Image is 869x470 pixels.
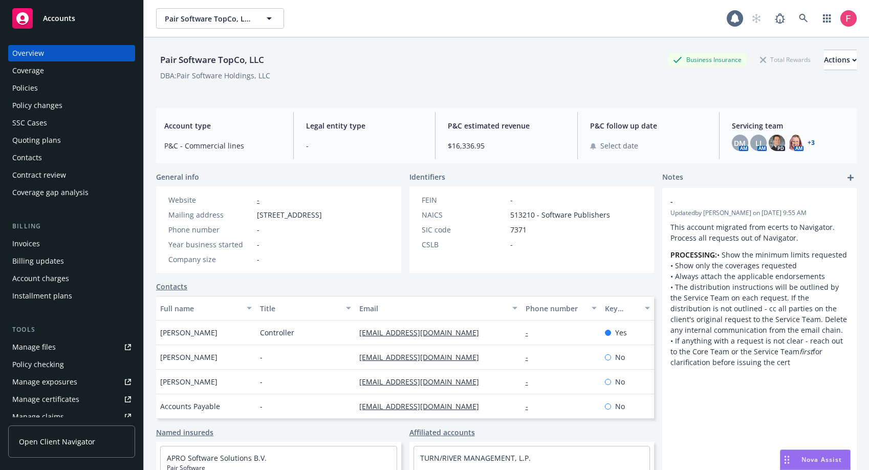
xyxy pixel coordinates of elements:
div: Policy changes [12,97,62,114]
button: Email [355,296,521,321]
div: Title [260,303,340,314]
div: Overview [12,45,44,61]
a: APRO Software Solutions B.V. [167,453,267,463]
div: Drag to move [780,450,793,469]
a: Manage claims [8,409,135,425]
a: Policy checking [8,356,135,373]
p: • Show the minimum limits requested • Show only the coverages requested • Always attach the appli... [670,249,849,368]
span: - [257,224,259,235]
span: No [615,401,625,412]
div: Billing updates [12,253,64,269]
div: Policies [12,80,38,96]
div: Coverage [12,62,44,79]
span: Legal entity type [306,120,423,131]
span: Updated by [PERSON_NAME] on [DATE] 9:55 AM [670,208,849,218]
a: Account charges [8,270,135,287]
div: Total Rewards [755,53,816,66]
span: - [670,196,822,207]
span: Servicing team [732,120,849,131]
div: Contacts [12,149,42,166]
a: Manage files [8,339,135,355]
a: Coverage [8,62,135,79]
span: No [615,376,625,387]
div: SIC code [422,224,506,235]
span: - [306,140,423,151]
a: [EMAIL_ADDRESS][DOMAIN_NAME] [359,377,487,387]
div: Manage exposures [12,374,77,390]
button: Title [256,296,356,321]
div: Contract review [12,167,66,183]
a: - [526,377,536,387]
span: Controller [260,327,294,338]
span: [PERSON_NAME] [160,376,218,387]
span: No [615,352,625,362]
span: P&C follow up date [590,120,707,131]
span: - [510,195,513,205]
a: Billing updates [8,253,135,269]
a: +3 [808,140,815,146]
div: Billing [8,221,135,231]
span: $16,336.95 [448,140,564,151]
a: Manage exposures [8,374,135,390]
a: add [844,172,857,184]
a: Switch app [817,8,837,29]
a: [EMAIL_ADDRESS][DOMAIN_NAME] [359,401,487,411]
span: Select date [600,140,638,151]
span: - [257,254,259,265]
a: Contacts [156,281,187,292]
a: [EMAIL_ADDRESS][DOMAIN_NAME] [359,328,487,337]
a: Overview [8,45,135,61]
span: - [260,352,263,362]
div: Manage files [12,339,56,355]
span: - [257,239,259,250]
div: FEIN [422,195,506,205]
div: Website [168,195,253,205]
div: Installment plans [12,288,72,304]
div: Account charges [12,270,69,287]
a: - [526,401,536,411]
span: [PERSON_NAME] [160,352,218,362]
a: Policies [8,80,135,96]
span: Identifiers [409,172,445,182]
a: Contacts [8,149,135,166]
span: DM [734,138,746,148]
a: Accounts [8,4,135,33]
a: Search [793,8,814,29]
div: NAICS [422,209,506,220]
a: - [257,195,259,205]
a: Manage certificates [8,391,135,408]
div: Manage claims [12,409,64,425]
div: Phone number [526,303,586,314]
span: [PERSON_NAME] [160,327,218,338]
span: Pair Software TopCo, LLC [165,13,253,24]
strong: PROCESSING: [670,250,717,260]
img: photo [787,135,803,151]
a: Affiliated accounts [409,427,475,438]
button: Full name [156,296,256,321]
div: Actions [824,50,857,70]
button: Nova Assist [780,450,851,470]
a: Policy changes [8,97,135,114]
div: DBA: Pair Software Holdings, LLC [160,70,270,81]
a: Installment plans [8,288,135,304]
span: [STREET_ADDRESS] [257,209,322,220]
div: Policy checking [12,356,64,373]
span: General info [156,172,199,182]
a: - [526,352,536,362]
a: TURN/RIVER MANAGEMENT, L.P. [420,453,531,463]
a: Contract review [8,167,135,183]
div: Pair Software TopCo, LLC [156,53,268,67]
span: LI [755,138,762,148]
p: This account migrated from ecerts to Navigator. Process all requests out of Navigator. [670,222,849,243]
button: Pair Software TopCo, LLC [156,8,284,29]
button: Key contact [601,296,654,321]
div: Year business started [168,239,253,250]
img: photo [840,10,857,27]
div: Tools [8,325,135,335]
a: SSC Cases [8,115,135,131]
div: -Updatedby [PERSON_NAME] on [DATE] 9:55 AMThis account migrated from ecerts to Navigator. Process... [662,188,857,376]
span: - [510,239,513,250]
div: Phone number [168,224,253,235]
div: Mailing address [168,209,253,220]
